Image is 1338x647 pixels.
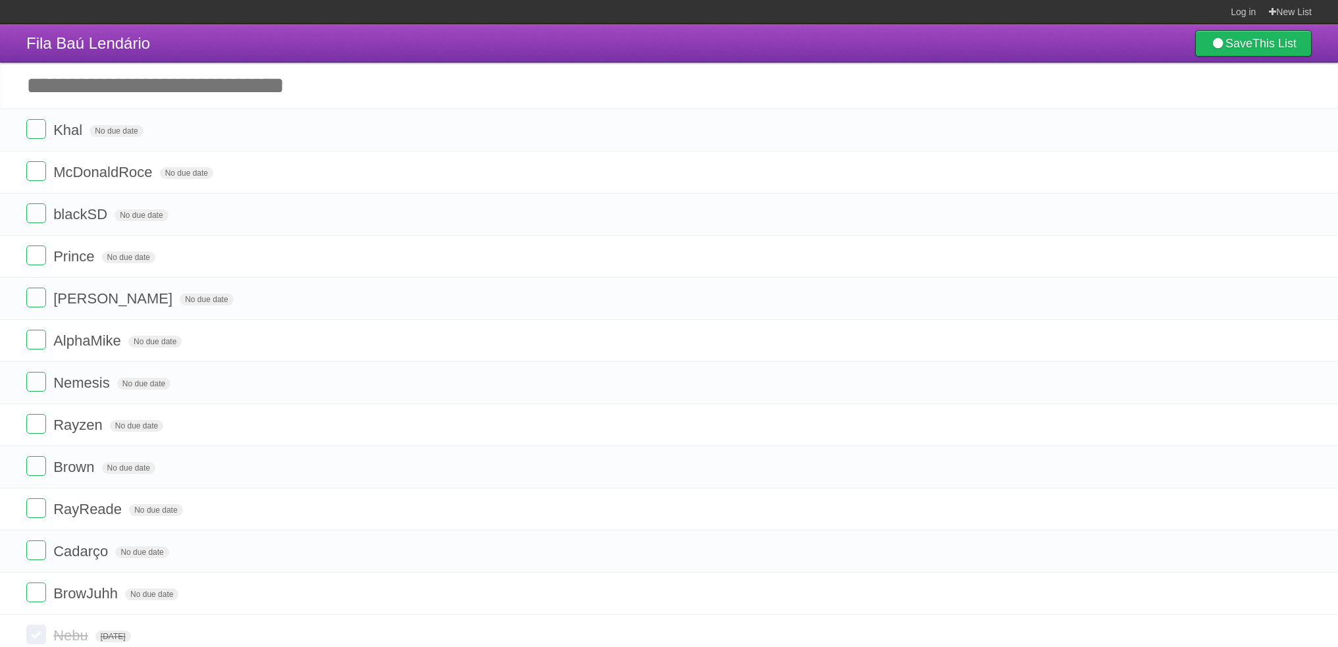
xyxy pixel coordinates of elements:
span: [PERSON_NAME] [53,290,176,307]
span: Nebu [53,627,91,644]
label: Done [26,456,46,476]
span: No due date [115,209,168,221]
span: No due date [129,504,182,516]
span: Fila Baú Lendário [26,34,150,52]
span: No due date [102,462,155,474]
label: Done [26,246,46,265]
label: Done [26,161,46,181]
b: This List [1252,37,1297,50]
span: AlphaMike [53,332,124,349]
label: Done [26,498,46,518]
span: No due date [102,251,155,263]
label: Done [26,119,46,139]
label: Done [26,203,46,223]
span: Khal [53,122,86,138]
span: Nemesis [53,375,113,391]
span: BrowJuhh [53,585,121,602]
span: No due date [125,588,178,600]
span: No due date [110,420,163,432]
span: No due date [128,336,182,348]
span: No due date [180,294,233,305]
span: [DATE] [95,631,131,642]
span: No due date [90,125,143,137]
span: No due date [115,546,168,558]
span: McDonaldRoce [53,164,155,180]
span: RayReade [53,501,125,517]
span: Rayzen [53,417,106,433]
span: No due date [160,167,213,179]
label: Done [26,372,46,392]
span: Brown [53,459,97,475]
span: Cadarço [53,543,111,559]
label: Done [26,288,46,307]
label: Done [26,540,46,560]
span: Prince [53,248,97,265]
span: blackSD [53,206,111,222]
a: SaveThis List [1195,30,1312,57]
label: Done [26,330,46,349]
label: Done [26,582,46,602]
span: No due date [117,378,170,390]
label: Done [26,625,46,644]
label: Done [26,414,46,434]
